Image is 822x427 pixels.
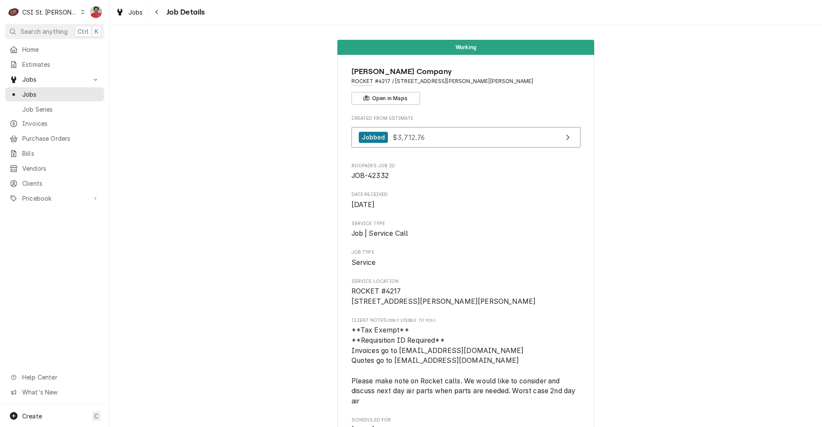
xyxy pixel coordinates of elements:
[351,172,389,180] span: JOB-42332
[5,102,104,116] a: Job Series
[22,412,42,420] span: Create
[393,133,425,141] span: $3,712.76
[8,6,20,18] div: C
[5,42,104,56] a: Home
[351,200,581,210] span: Date Received
[5,370,104,384] a: Go to Help Center
[22,179,100,188] span: Clients
[22,60,100,69] span: Estimates
[5,385,104,399] a: Go to What's New
[351,228,581,239] span: Service Type
[351,66,581,105] div: Client Information
[112,5,146,19] a: Jobs
[351,278,581,307] div: Service Location
[22,105,100,114] span: Job Series
[90,6,102,18] div: NF
[351,287,536,305] span: ROCKET #4217 [STREET_ADDRESS][PERSON_NAME][PERSON_NAME]
[5,191,104,205] a: Go to Pricebook
[128,8,143,17] span: Jobs
[5,116,104,130] a: Invoices
[5,176,104,190] a: Clients
[359,132,388,143] div: Jobbed
[22,45,100,54] span: Home
[5,87,104,101] a: Jobs
[351,201,375,209] span: [DATE]
[22,373,99,382] span: Help Center
[22,194,87,203] span: Pricebook
[5,131,104,145] a: Purchase Orders
[351,77,581,85] span: Address
[351,325,581,406] span: [object Object]
[90,6,102,18] div: Nicholas Faubert's Avatar
[8,6,20,18] div: CSI St. Louis's Avatar
[5,57,104,71] a: Estimates
[351,317,581,406] div: [object Object]
[351,317,581,324] span: Client Notes
[351,278,581,285] span: Service Location
[22,90,100,99] span: Jobs
[22,75,87,84] span: Jobs
[351,163,581,181] div: Roopairs Job ID
[22,388,99,397] span: What's New
[164,6,205,18] span: Job Details
[95,27,98,36] span: K
[5,72,104,86] a: Go to Jobs
[351,115,581,152] div: Created From Estimate
[351,258,376,267] span: Service
[351,171,581,181] span: Roopairs Job ID
[22,149,100,158] span: Bills
[351,92,420,105] button: Open in Maps
[351,249,581,267] div: Job Type
[337,40,594,55] div: Status
[351,127,581,148] a: View Estimate
[22,134,100,143] span: Purchase Orders
[351,191,581,198] span: Date Received
[351,66,581,77] span: Name
[351,326,578,405] span: **Tax Exempt** **Requisition ID Required** Invoices go to [EMAIL_ADDRESS][DOMAIN_NAME] Quotes go ...
[150,5,164,19] button: Navigate back
[22,8,78,17] div: CSI St. [PERSON_NAME]
[5,161,104,175] a: Vendors
[351,220,581,227] span: Service Type
[351,220,581,239] div: Service Type
[351,115,581,122] span: Created From Estimate
[387,318,435,323] span: (Only Visible to You)
[94,412,98,421] span: C
[22,164,100,173] span: Vendors
[351,229,408,237] span: Job | Service Call
[456,44,476,50] span: Working
[5,146,104,160] a: Bills
[21,27,68,36] span: Search anything
[22,119,100,128] span: Invoices
[77,27,89,36] span: Ctrl
[351,163,581,169] span: Roopairs Job ID
[351,258,581,268] span: Job Type
[351,249,581,256] span: Job Type
[351,417,581,424] span: Scheduled For
[351,286,581,306] span: Service Location
[5,24,104,39] button: Search anythingCtrlK
[351,191,581,210] div: Date Received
